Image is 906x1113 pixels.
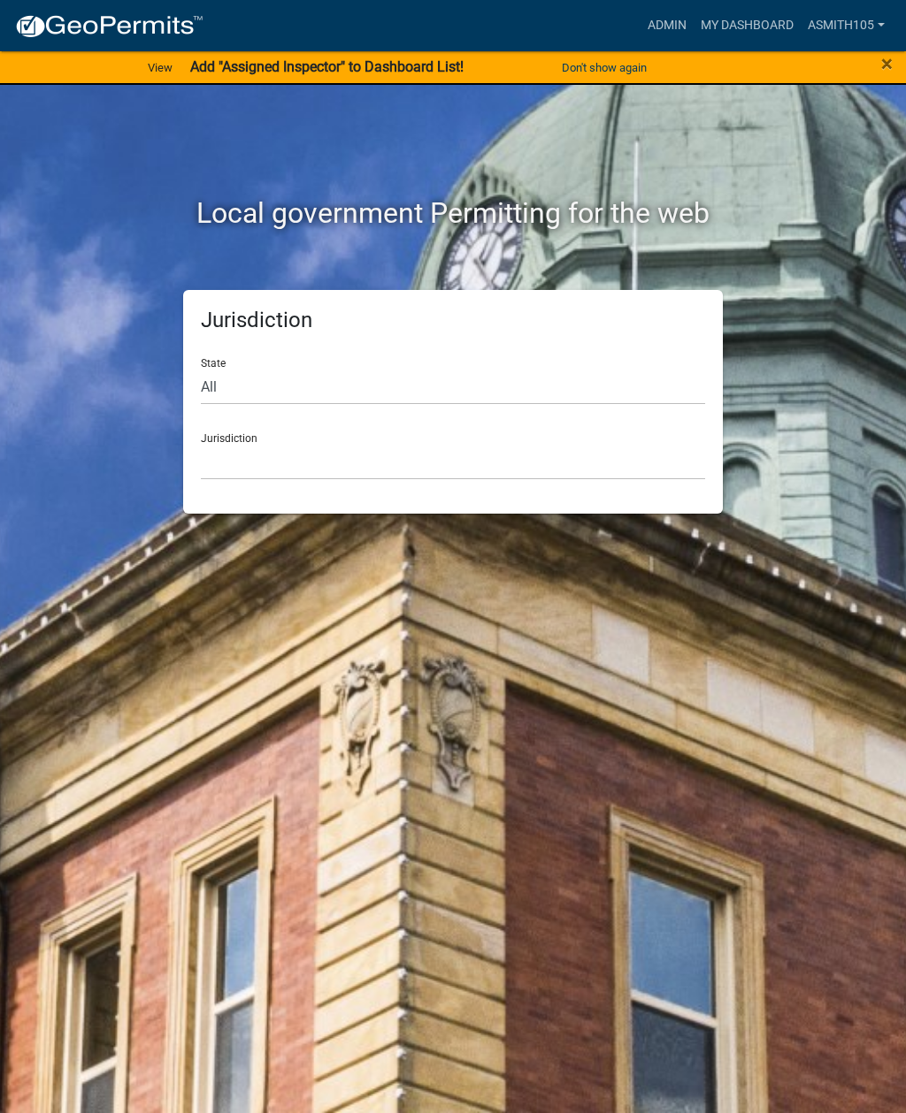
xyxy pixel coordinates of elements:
[201,308,705,333] h5: Jurisdiction
[141,53,180,82] a: View
[881,51,893,76] span: ×
[190,58,464,75] strong: Add "Assigned Inspector" to Dashboard List!
[641,9,694,42] a: Admin
[42,196,864,230] h2: Local government Permitting for the web
[881,53,893,74] button: Close
[801,9,892,42] a: asmith105
[694,9,801,42] a: My Dashboard
[555,53,654,82] button: Don't show again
